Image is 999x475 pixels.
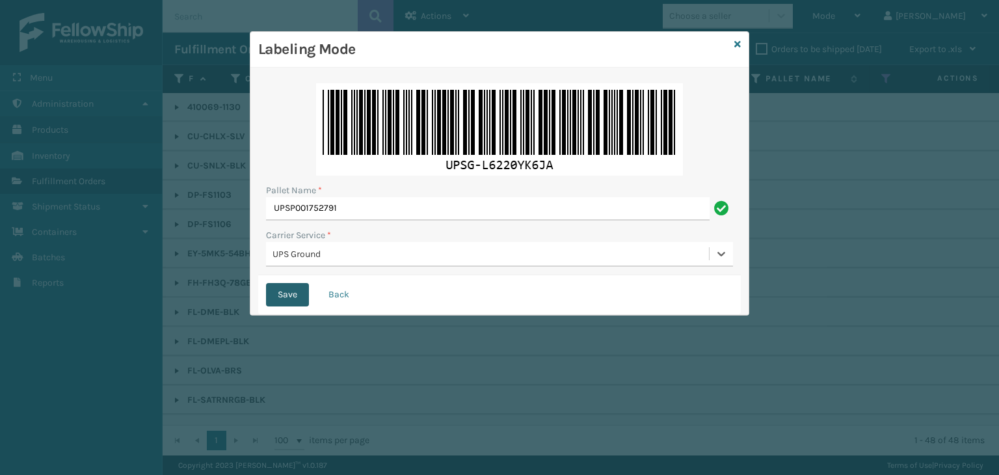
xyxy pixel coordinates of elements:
img: weTtMgAAAAZJREFUAwBG9fJbYSHW9wAAAABJRU5ErkJggg== [316,83,683,176]
button: Back [317,283,361,306]
button: Save [266,283,309,306]
label: Pallet Name [266,183,322,197]
h3: Labeling Mode [258,40,729,59]
label: Carrier Service [266,228,331,242]
div: UPS Ground [273,247,710,261]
